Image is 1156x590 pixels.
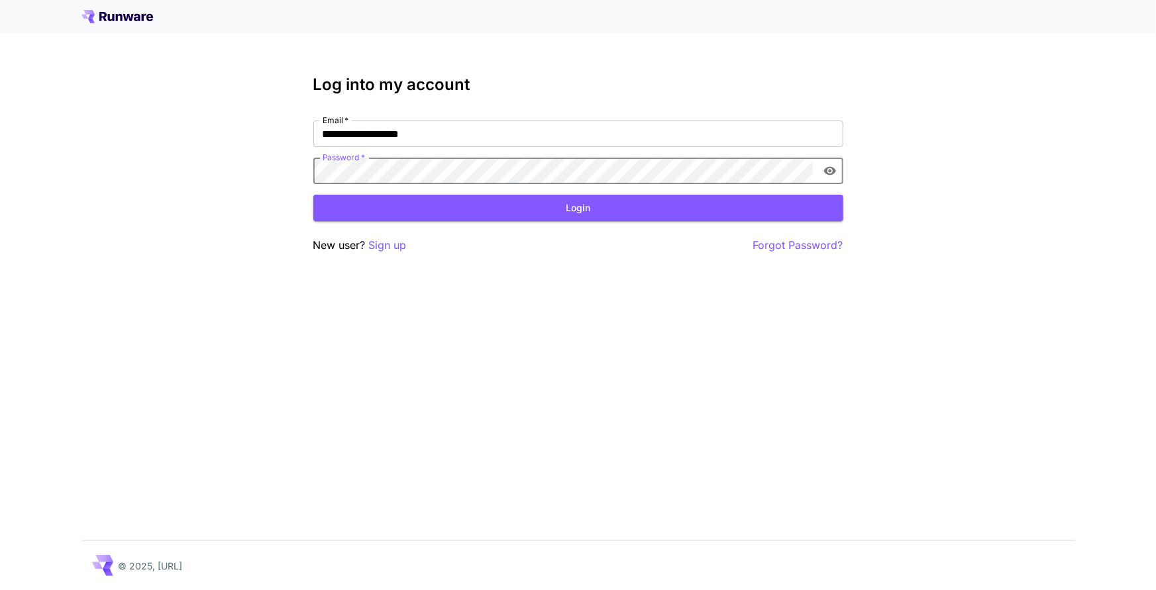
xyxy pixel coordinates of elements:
[753,237,843,254] button: Forgot Password?
[313,75,843,94] h3: Log into my account
[119,559,183,573] p: © 2025, [URL]
[323,115,348,126] label: Email
[323,152,365,163] label: Password
[369,237,407,254] button: Sign up
[313,237,407,254] p: New user?
[313,195,843,222] button: Login
[818,159,842,183] button: toggle password visibility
